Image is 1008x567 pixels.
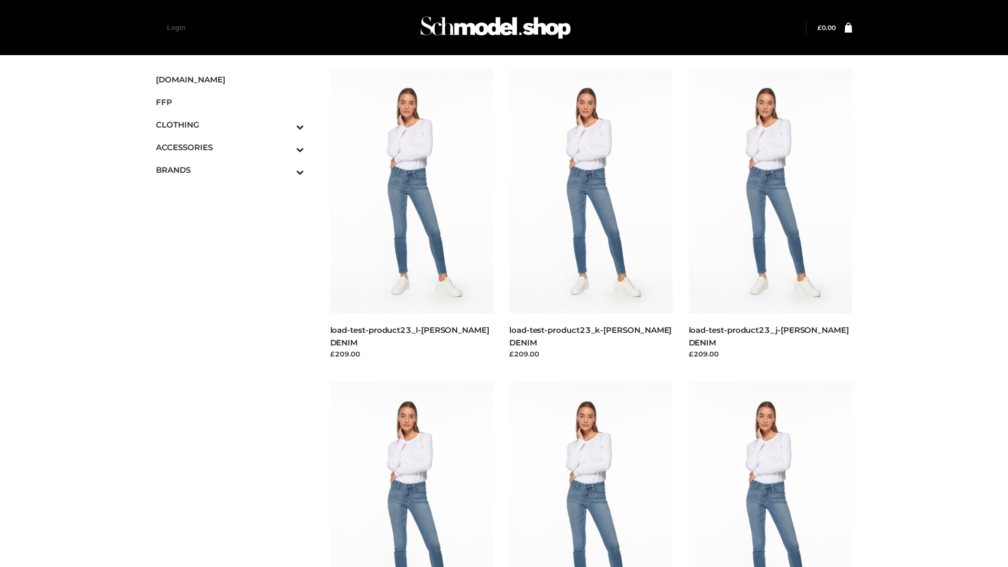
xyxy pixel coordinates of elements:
span: BRANDS [156,164,304,176]
button: Toggle Submenu [267,159,304,181]
a: load-test-product23_l-[PERSON_NAME] DENIM [330,325,489,347]
a: Login [167,24,185,31]
img: Schmodel Admin 964 [417,7,574,48]
div: £209.00 [509,349,673,359]
span: CLOTHING [156,119,304,131]
button: Toggle Submenu [267,136,304,159]
div: £209.00 [330,349,494,359]
span: [DOMAIN_NAME] [156,73,304,86]
a: ACCESSORIESToggle Submenu [156,136,304,159]
button: Toggle Submenu [267,113,304,136]
bdi: 0.00 [817,24,836,31]
span: ACCESSORIES [156,141,304,153]
a: £0.00 [817,24,836,31]
a: load-test-product23_k-[PERSON_NAME] DENIM [509,325,671,347]
a: CLOTHINGToggle Submenu [156,113,304,136]
a: BRANDSToggle Submenu [156,159,304,181]
span: £ [817,24,822,31]
a: [DOMAIN_NAME] [156,68,304,91]
div: £209.00 [689,349,853,359]
a: load-test-product23_j-[PERSON_NAME] DENIM [689,325,849,347]
span: FFP [156,96,304,108]
a: FFP [156,91,304,113]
